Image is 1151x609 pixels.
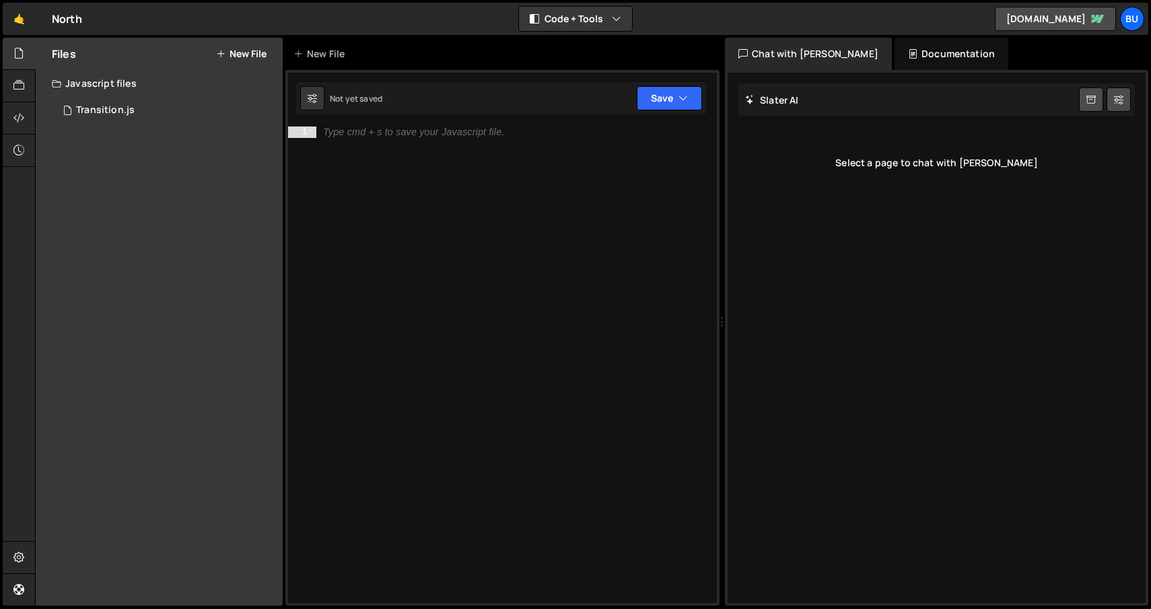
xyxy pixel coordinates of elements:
[330,93,382,104] div: Not yet saved
[76,104,135,116] div: Transition.js
[3,3,36,35] a: 🤙
[216,48,267,59] button: New File
[995,7,1116,31] a: [DOMAIN_NAME]
[52,97,283,124] div: 17234/47687.js
[1120,7,1144,31] a: Bu
[323,127,504,137] div: Type cmd + s to save your Javascript file.
[519,7,632,31] button: Code + Tools
[52,11,82,27] div: North
[738,136,1135,190] div: Select a page to chat with [PERSON_NAME]
[36,70,283,97] div: Javascript files
[637,86,702,110] button: Save
[725,38,892,70] div: Chat with [PERSON_NAME]
[745,94,799,106] h2: Slater AI
[293,47,350,61] div: New File
[52,46,76,61] h2: Files
[288,127,316,138] div: 1
[895,38,1008,70] div: Documentation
